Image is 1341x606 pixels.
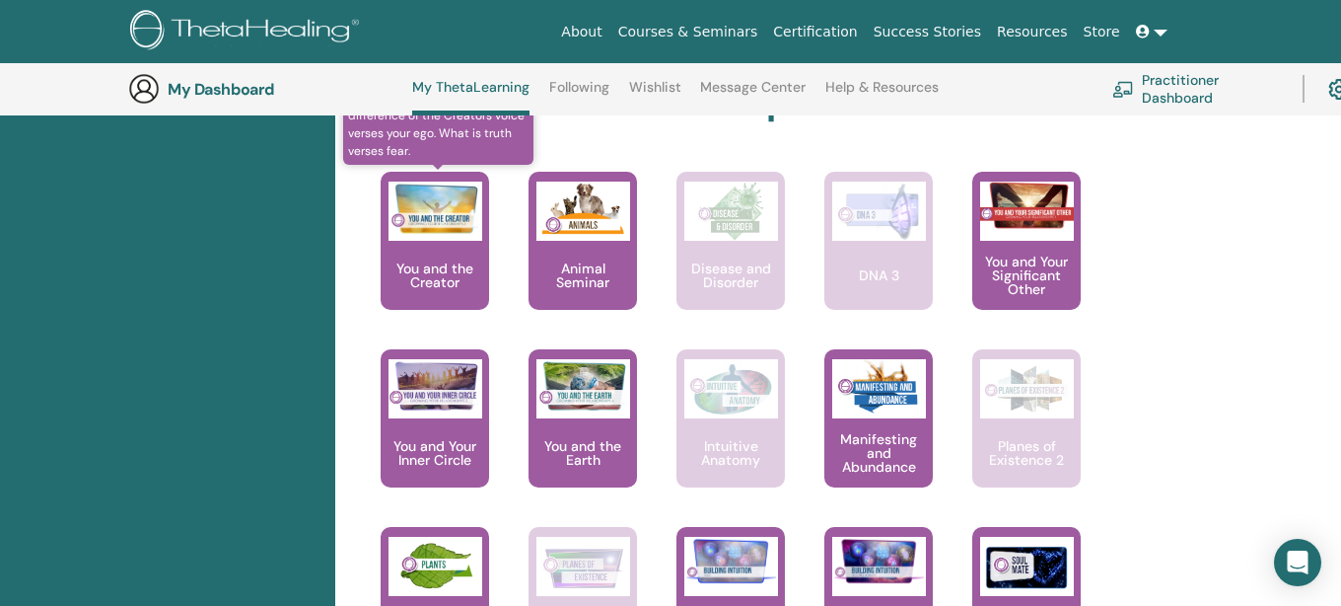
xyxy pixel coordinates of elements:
[684,182,778,241] img: Disease and Disorder
[700,79,806,111] a: Message Center
[388,182,482,236] img: You and the Creator
[529,262,637,289] p: Animal Seminar
[832,537,926,585] img: Intuitive Child In Me Young Adult
[536,537,630,596] img: Planes of Existence
[684,359,778,418] img: Intuitive Anatomy
[1076,14,1128,50] a: Store
[676,349,785,527] a: Intuitive Anatomy Intuitive Anatomy
[866,14,989,50] a: Success Stories
[1274,539,1321,586] div: Open Intercom Messenger
[972,172,1081,349] a: You and Your Significant Other You and Your Significant Other
[824,172,933,349] a: DNA 3 DNA 3
[972,439,1081,467] p: Planes of Existence 2
[989,14,1076,50] a: Resources
[343,84,533,165] span: Learn to understand the difference of the Creators voice verses your ego. What is truth verses fear.
[676,262,785,289] p: Disease and Disorder
[676,172,785,349] a: Disease and Disorder Disease and Disorder
[381,349,489,527] a: You and Your Inner Circle You and Your Inner Circle
[529,349,637,527] a: You and the Earth You and the Earth
[130,10,366,54] img: logo.png
[825,79,939,111] a: Help & Resources
[128,73,160,105] img: generic-user-icon.jpg
[1112,67,1279,111] a: Practitioner Dashboard
[412,79,529,115] a: My ThetaLearning
[536,359,630,413] img: You and the Earth
[972,255,1081,296] p: You and Your Significant Other
[388,359,482,413] img: You and Your Inner Circle
[629,79,681,111] a: Wishlist
[610,14,766,50] a: Courses & Seminars
[549,79,609,111] a: Following
[684,537,778,585] img: Intuitive Child In Me Kids
[381,439,489,467] p: You and Your Inner Circle
[635,79,936,124] h2: Other Specialties
[980,537,1074,596] img: Soul Mate
[1112,81,1134,97] img: chalkboard-teacher.svg
[676,439,785,467] p: Intuitive Anatomy
[972,349,1081,527] a: Planes of Existence 2 Planes of Existence 2
[553,14,609,50] a: About
[381,262,489,289] p: You and the Creator
[824,432,933,474] p: Manifesting and Abundance
[388,537,482,596] img: Plant Seminar
[824,349,933,527] a: Manifesting and Abundance Manifesting and Abundance
[381,172,489,349] a: Learn to understand the difference of the Creators voice verses your ego. What is truth verses fe...
[529,439,637,467] p: You and the Earth
[851,268,907,282] p: DNA 3
[765,14,865,50] a: Certification
[168,80,365,99] h3: My Dashboard
[529,172,637,349] a: Animal Seminar Animal Seminar
[536,182,630,241] img: Animal Seminar
[980,182,1074,230] img: You and Your Significant Other
[832,182,926,241] img: DNA 3
[832,359,926,418] img: Manifesting and Abundance
[980,359,1074,418] img: Planes of Existence 2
